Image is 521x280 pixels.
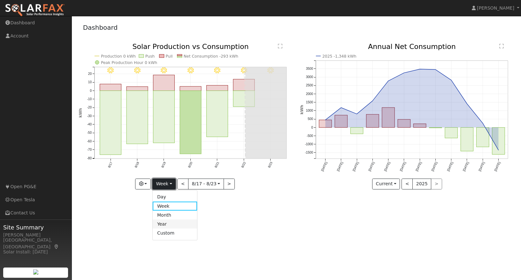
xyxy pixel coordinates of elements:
text: kWh [78,108,83,118]
text: -20 [87,106,92,109]
div: Solar Install: [DATE] [3,249,68,255]
a: Day [153,193,197,202]
circle: onclick="" [497,149,500,152]
text: -50 [87,131,92,135]
button: 2025 [412,179,431,189]
rect: onclick="" [366,115,379,128]
span: [PERSON_NAME] [477,5,514,11]
text: 10 [88,81,92,84]
text: 0 [90,89,92,92]
rect: onclick="" [382,108,395,127]
circle: onclick="" [324,119,326,121]
circle: onclick="" [403,72,405,74]
rect: onclick="" [398,120,410,128]
rect: onclick="" [319,120,331,128]
text: 3500 [306,67,313,70]
rect: onclick="" [180,91,201,154]
button: Current [372,179,400,189]
text: Solar Production vs Consumption [132,43,249,51]
rect: onclick="" [126,87,148,91]
rect: onclick="" [207,91,228,137]
button: < [177,179,188,189]
circle: onclick="" [371,100,374,102]
i: 8/20 - Clear [188,68,194,74]
rect: onclick="" [100,91,121,155]
i: 8/22 - MostlyClear [241,68,247,74]
i: 8/19 - Clear [161,68,167,74]
a: Custom [153,228,197,237]
text: 8/19 [161,161,166,169]
text: -40 [87,123,92,126]
rect: onclick="" [492,128,505,155]
rect: onclick="" [153,91,174,143]
div: [PERSON_NAME] [3,232,68,238]
text: Pull [165,54,172,59]
text: Peak Production Hour 0 kWh [101,60,157,65]
img: retrieve [33,269,38,275]
i: 8/18 - Clear [134,68,141,74]
text: 2025 -1,348 kWh [322,54,356,59]
text: 8/22 [241,161,246,169]
rect: onclick="" [233,91,255,107]
img: SolarFax [5,4,65,17]
text: -60 [87,140,92,143]
text: 20 [88,72,92,76]
text: [DATE] [320,161,328,172]
text: 8/23 [267,161,273,169]
text: 8/18 [134,161,140,169]
span: Site Summary [3,223,68,232]
text: 3000 [306,76,313,79]
text: 1000 [306,109,313,113]
text: [DATE] [494,161,501,172]
text: [DATE] [478,161,485,172]
text: 1500 [306,100,313,104]
circle: onclick="" [450,79,453,82]
text: Net Consumption -293 kWh [184,54,238,59]
text: -1000 [305,143,313,146]
text: kWh [300,105,304,115]
div: [GEOGRAPHIC_DATA], [GEOGRAPHIC_DATA] [3,237,68,250]
rect: onclick="" [207,85,228,91]
text: -10 [87,97,92,101]
circle: onclick="" [466,103,468,105]
text: [DATE] [368,161,375,172]
circle: onclick="" [482,122,484,124]
rect: onclick="" [335,115,347,128]
text: [DATE] [415,161,422,172]
text: -1500 [305,151,313,155]
a: Week [153,202,197,211]
text: 500 [308,117,313,121]
text:  [499,44,504,49]
text: [DATE] [352,161,359,172]
text: -500 [307,134,313,138]
rect: onclick="" [413,124,426,128]
rect: onclick="" [445,128,457,138]
button: 8/17 - 8/23 [188,179,224,189]
text: [DATE] [431,161,438,172]
text: 8/20 [187,161,193,169]
rect: onclick="" [153,75,174,91]
text: Push [145,54,155,59]
rect: onclick="" [461,128,473,151]
a: Month [153,211,197,220]
text: [DATE] [399,161,407,172]
button: > [224,179,235,189]
text: -70 [87,148,92,152]
rect: onclick="" [100,84,121,91]
circle: onclick="" [434,68,437,71]
button: < [402,179,413,189]
rect: onclick="" [350,128,363,134]
rect: onclick="" [477,128,489,147]
rect: onclick="" [126,91,148,144]
text: Production 0 kWh [101,54,136,59]
text: -30 [87,114,92,118]
text: 8/17 [107,161,113,169]
a: Map [54,244,59,249]
i: 8/21 - MostlyClear [214,68,220,74]
a: Dashboard [83,24,118,31]
text: -80 [87,156,92,160]
text: 2000 [306,92,313,96]
rect: onclick="" [180,86,201,91]
text: 2500 [306,84,313,87]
